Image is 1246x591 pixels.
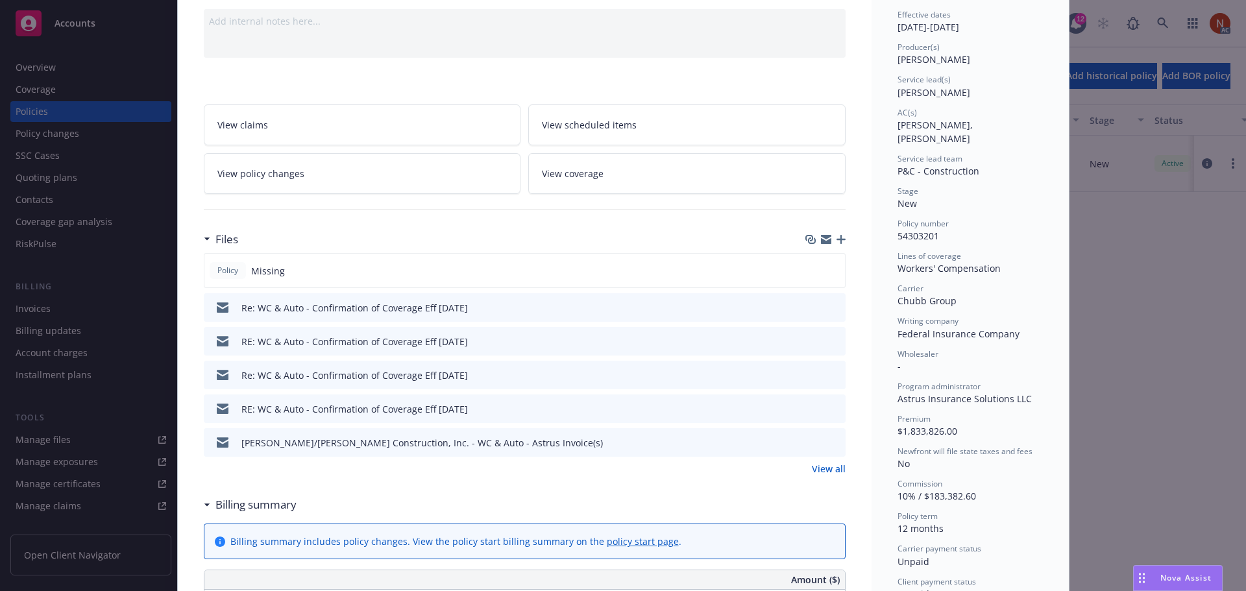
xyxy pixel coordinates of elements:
span: AC(s) [898,107,917,118]
div: Add internal notes here... [209,14,840,28]
span: View claims [217,118,268,132]
button: download file [808,402,818,416]
span: Lines of coverage [898,250,961,261]
span: Program administrator [898,381,981,392]
a: View policy changes [204,153,521,194]
a: View claims [204,104,521,145]
span: Carrier [898,283,923,294]
a: View coverage [528,153,846,194]
span: 12 months [898,522,944,535]
div: [PERSON_NAME]/[PERSON_NAME] Construction, Inc. - WC & Auto - Astrus Invoice(s) [241,436,603,450]
span: [PERSON_NAME] [898,86,970,99]
span: Policy term [898,511,938,522]
span: 10% / $183,382.60 [898,490,976,502]
button: download file [808,368,818,382]
div: Re: WC & Auto - Confirmation of Coverage Eff [DATE] [241,368,468,382]
button: preview file [829,335,840,348]
span: New [898,197,917,210]
span: Producer(s) [898,42,940,53]
span: Policy [215,265,241,276]
span: 54303201 [898,230,939,242]
span: View coverage [542,167,604,180]
span: Wholesaler [898,348,938,359]
a: View scheduled items [528,104,846,145]
button: download file [808,335,818,348]
span: P&C - Construction [898,165,979,177]
div: Billing summary [204,496,297,513]
span: Writing company [898,315,959,326]
span: [PERSON_NAME], [PERSON_NAME] [898,119,975,145]
span: Nova Assist [1160,572,1212,583]
span: Effective dates [898,9,951,20]
span: Amount ($) [791,573,840,586]
span: Client payment status [898,576,976,587]
span: Premium [898,413,931,424]
a: View all [812,462,846,476]
div: RE: WC & Auto - Confirmation of Coverage Eff [DATE] [241,335,468,348]
span: View policy changes [217,167,304,180]
span: Carrier payment status [898,543,981,554]
span: Missing [251,264,285,278]
span: - [898,360,901,372]
span: Policy number [898,218,949,229]
span: No [898,457,910,470]
div: Billing summary includes policy changes. View the policy start billing summary on the . [230,535,681,548]
span: Service lead team [898,153,962,164]
button: preview file [829,436,840,450]
button: download file [808,436,818,450]
button: preview file [829,402,840,416]
span: Astrus Insurance Solutions LLC [898,392,1032,405]
span: Unpaid [898,555,929,568]
span: Stage [898,186,918,197]
div: Re: WC & Auto - Confirmation of Coverage Eff [DATE] [241,301,468,315]
div: Files [204,231,238,248]
div: RE: WC & Auto - Confirmation of Coverage Eff [DATE] [241,402,468,416]
span: $1,833,826.00 [898,425,957,437]
button: preview file [829,301,840,315]
span: Commission [898,478,942,489]
div: [DATE] - [DATE] [898,9,1043,34]
span: Chubb Group [898,295,957,307]
h3: Files [215,231,238,248]
div: Drag to move [1134,566,1150,590]
span: Federal Insurance Company [898,328,1020,340]
button: Nova Assist [1133,565,1223,591]
span: Workers' Compensation [898,262,1001,274]
span: Newfront will file state taxes and fees [898,446,1032,457]
span: Service lead(s) [898,74,951,85]
a: policy start page [607,535,679,548]
button: preview file [829,368,840,382]
span: View scheduled items [542,118,637,132]
span: [PERSON_NAME] [898,53,970,66]
button: download file [808,301,818,315]
h3: Billing summary [215,496,297,513]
